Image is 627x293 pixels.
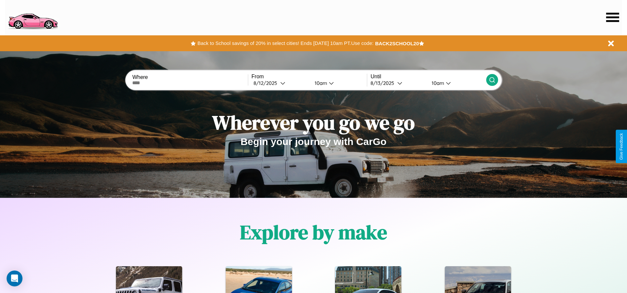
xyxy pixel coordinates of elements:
[254,80,280,86] div: 8 / 12 / 2025
[132,74,248,80] label: Where
[252,74,367,80] label: From
[375,41,419,46] b: BACK2SCHOOL20
[196,39,375,48] button: Back to School savings of 20% in select cities! Ends [DATE] 10am PT.Use code:
[7,271,22,286] div: Open Intercom Messenger
[309,80,367,87] button: 10am
[371,74,486,80] label: Until
[426,80,486,87] button: 10am
[371,80,397,86] div: 8 / 13 / 2025
[5,3,60,31] img: logo
[619,133,624,160] div: Give Feedback
[428,80,446,86] div: 10am
[252,80,309,87] button: 8/12/2025
[240,219,387,246] h1: Explore by make
[311,80,329,86] div: 10am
